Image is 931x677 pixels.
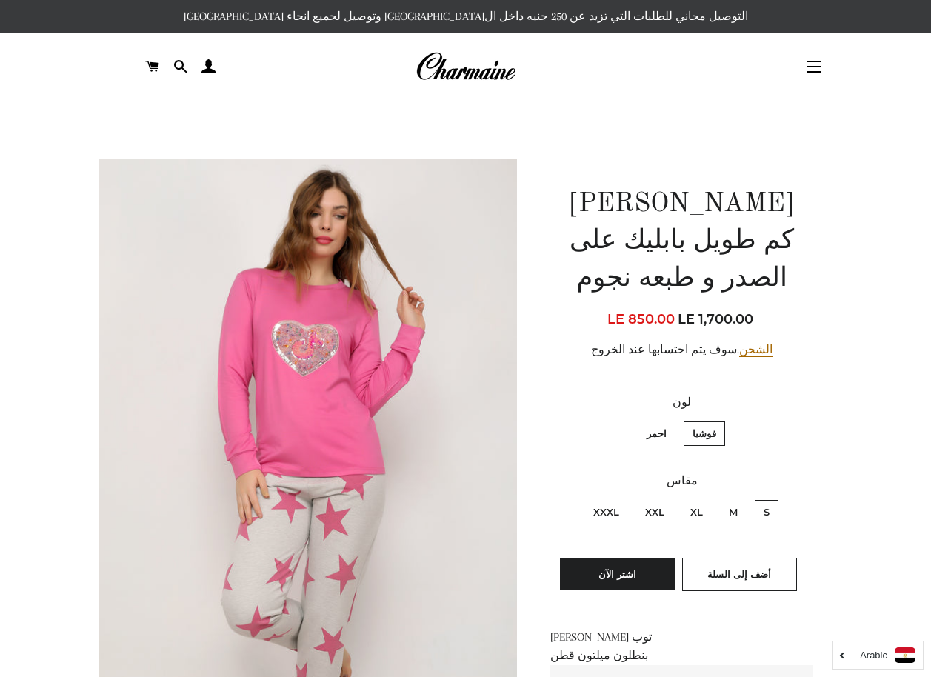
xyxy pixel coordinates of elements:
[416,50,515,83] img: Charmaine Egypt
[682,558,797,590] button: أضف إلى السلة
[681,500,712,524] label: XL
[584,500,628,524] label: XXXL
[550,186,813,298] h1: [PERSON_NAME] كم طويل بابليك على الصدر و طبعه نجوم
[636,500,673,524] label: XXL
[678,309,757,330] span: LE 1,700.00
[560,558,675,590] button: اشتر الآن
[720,500,747,524] label: M
[739,343,773,357] a: الشحن
[550,472,813,490] label: مقاس
[860,650,887,660] i: Arabic
[684,421,725,446] label: فوشيا
[638,421,675,446] label: احمر
[841,647,915,663] a: Arabic
[755,500,778,524] label: S
[550,393,813,412] label: لون
[707,568,771,580] span: أضف إلى السلة
[550,341,813,359] div: .سوف يتم احتسابها عند الخروج
[607,311,675,327] span: LE 850.00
